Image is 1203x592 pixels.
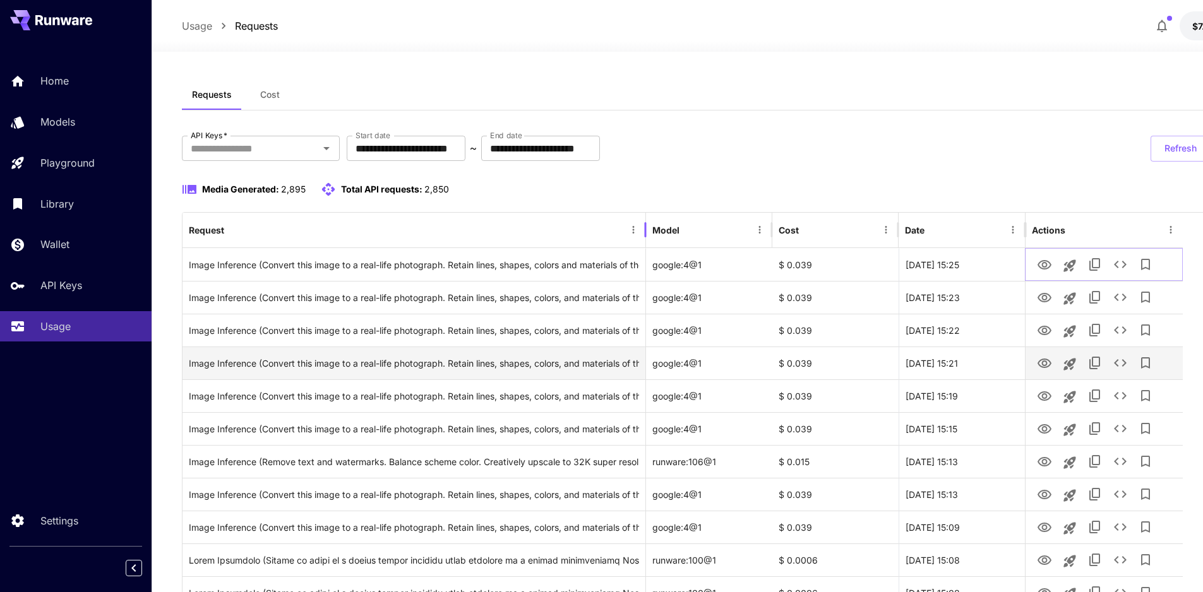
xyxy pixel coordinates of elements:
[1082,449,1108,474] button: Copy TaskUUID
[899,346,1025,379] div: 30 Sep, 2025 15:21
[772,511,899,543] div: $ 0.039
[318,139,335,157] button: Open
[1057,286,1082,311] button: Launch in playground
[1133,252,1158,277] button: Add to library
[1108,252,1133,277] button: See details
[899,281,1025,314] div: 30 Sep, 2025 15:23
[40,319,71,334] p: Usage
[646,412,772,445] div: google:4@1
[772,281,899,314] div: $ 0.039
[1133,514,1158,540] button: Add to library
[40,155,95,170] p: Playground
[1108,285,1133,310] button: See details
[1057,352,1082,377] button: Launch in playground
[899,379,1025,412] div: 30 Sep, 2025 15:19
[646,543,772,576] div: runware:100@1
[235,18,278,33] a: Requests
[1108,317,1133,343] button: See details
[905,225,925,235] div: Date
[1133,547,1158,572] button: Add to library
[40,114,75,129] p: Models
[772,445,899,478] div: $ 0.015
[926,221,943,239] button: Sort
[1133,285,1158,310] button: Add to library
[772,379,899,412] div: $ 0.039
[1082,317,1108,343] button: Copy TaskUUID
[1133,317,1158,343] button: Add to library
[646,346,772,379] div: google:4@1
[182,18,278,33] nav: breadcrumb
[1133,449,1158,474] button: Add to library
[1032,350,1057,376] button: View
[751,221,769,239] button: Menu
[1032,448,1057,474] button: View
[1032,481,1057,507] button: View
[126,560,142,576] button: Collapse sidebar
[877,221,895,239] button: Menu
[341,184,422,194] span: Total API requests:
[189,446,639,478] div: Click to copy prompt
[202,184,279,194] span: Media Generated:
[625,221,642,239] button: Menu
[1133,350,1158,376] button: Add to library
[1057,319,1082,344] button: Launch in playground
[899,543,1025,576] div: 30 Sep, 2025 15:08
[899,511,1025,543] div: 30 Sep, 2025 15:09
[40,237,69,252] p: Wallet
[899,412,1025,445] div: 30 Sep, 2025 15:15
[1057,548,1082,574] button: Launch in playground
[1032,251,1057,277] button: View
[1162,221,1180,239] button: Menu
[40,73,69,88] p: Home
[899,314,1025,346] div: 30 Sep, 2025 15:22
[1108,514,1133,540] button: See details
[1108,383,1133,408] button: See details
[1032,317,1057,343] button: View
[1108,350,1133,376] button: See details
[189,249,639,281] div: Click to copy prompt
[40,278,82,293] p: API Keys
[772,543,899,576] div: $ 0.0006
[1133,383,1158,408] button: Add to library
[1032,225,1065,235] div: Actions
[1057,483,1082,508] button: Launch in playground
[135,557,152,579] div: Collapse sidebar
[1082,514,1108,540] button: Copy TaskUUID
[772,346,899,379] div: $ 0.039
[260,89,280,100] span: Cost
[182,18,212,33] a: Usage
[189,511,639,543] div: Click to copy prompt
[1133,416,1158,441] button: Add to library
[1057,417,1082,442] button: Launch in playground
[1082,383,1108,408] button: Copy TaskUUID
[191,130,227,141] label: API Keys
[189,478,639,511] div: Click to copy prompt
[800,221,818,239] button: Sort
[281,184,306,194] span: 2,895
[1108,449,1133,474] button: See details
[772,478,899,511] div: $ 0.039
[1057,450,1082,475] button: Launch in playground
[490,130,522,141] label: End date
[772,412,899,445] div: $ 0.039
[772,248,899,281] div: $ 0.039
[652,225,679,235] div: Model
[470,141,477,156] p: ~
[1108,547,1133,572] button: See details
[1057,384,1082,410] button: Launch in playground
[646,379,772,412] div: google:4@1
[646,445,772,478] div: runware:106@1
[189,413,639,445] div: Click to copy prompt
[1082,547,1108,572] button: Copy TaskUUID
[189,314,639,346] div: Click to copy prompt
[772,314,899,346] div: $ 0.039
[1082,252,1108,277] button: Copy TaskUUID
[1108,416,1133,441] button: See details
[189,347,639,379] div: Click to copy prompt
[189,225,224,235] div: Request
[646,281,772,314] div: google:4@1
[225,221,243,239] button: Sort
[192,89,232,100] span: Requests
